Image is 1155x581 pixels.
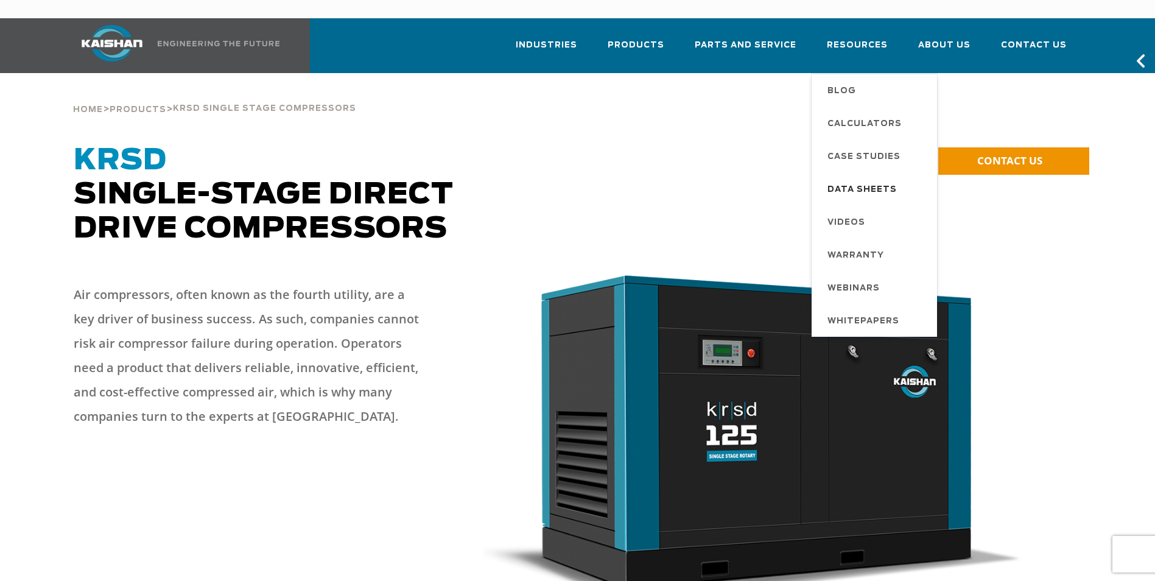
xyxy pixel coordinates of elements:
[695,29,796,71] a: Parts and Service
[73,106,103,114] span: Home
[815,139,937,172] a: Case Studies
[73,104,103,114] a: Home
[815,172,937,205] a: Data Sheets
[827,114,902,135] span: Calculators
[815,74,937,107] a: Blog
[608,38,664,52] span: Products
[1001,38,1067,52] span: Contact Us
[1001,29,1067,71] a: Contact Us
[695,38,796,52] span: Parts and Service
[827,278,880,299] span: Webinars
[74,146,167,175] span: KRSD
[815,238,937,271] a: Warranty
[827,38,888,52] span: Resources
[827,180,897,200] span: Data Sheets
[158,41,279,46] img: Engineering the future
[827,147,900,167] span: Case Studies
[918,38,971,52] span: About Us
[827,81,856,102] span: Blog
[815,107,937,139] a: Calculators
[815,271,937,304] a: Webinars
[73,73,356,119] div: > >
[827,213,865,233] span: Videos
[827,245,884,266] span: Warranty
[110,106,166,114] span: Products
[815,205,937,238] a: Videos
[608,29,664,71] a: Products
[516,38,577,52] span: Industries
[66,25,158,62] img: kaishan logo
[815,304,937,337] a: Whitepapers
[74,146,454,244] span: Single-Stage Direct Drive Compressors
[516,29,577,71] a: Industries
[918,29,971,71] a: About Us
[827,29,888,71] a: Resources
[827,311,899,332] span: Whitepapers
[110,104,166,114] a: Products
[938,147,1089,175] a: CONTACT US
[977,153,1042,167] span: CONTACT US
[66,18,282,73] a: Kaishan USA
[173,105,356,113] span: krsd single stage compressors
[74,283,427,429] p: Air compressors, often known as the fourth utility, are a key driver of business success. As such...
